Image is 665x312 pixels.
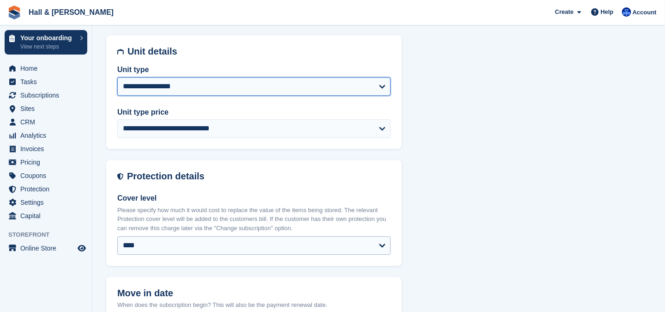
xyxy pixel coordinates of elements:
p: Please specify how much it would cost to replace the value of the items being stored. The relevan... [117,206,391,233]
span: Pricing [20,156,76,169]
span: Tasks [20,75,76,88]
a: menu [5,142,87,155]
span: Account [633,8,657,17]
span: Coupons [20,169,76,182]
a: menu [5,89,87,102]
a: menu [5,62,87,75]
span: Subscriptions [20,89,76,102]
a: menu [5,169,87,182]
span: Protection [20,183,76,196]
span: Storefront [8,230,92,239]
a: menu [5,129,87,142]
span: Invoices [20,142,76,155]
span: Online Store [20,242,76,255]
p: Your onboarding [20,35,75,41]
a: menu [5,156,87,169]
span: Capital [20,209,76,222]
h2: Move in date [117,288,391,299]
span: Create [555,7,574,17]
img: stora-icon-8386f47178a22dfd0bd8f6a31ec36ba5ce8667c1dd55bd0f319d3a0aa187defe.svg [7,6,21,19]
span: Analytics [20,129,76,142]
a: Your onboarding View next steps [5,30,87,55]
h2: Protection details [127,171,391,182]
a: menu [5,183,87,196]
img: insurance-details-icon-731ffda60807649b61249b889ba3c5e2b5c27d34e2e1fb37a309f0fde93ff34a.svg [117,171,123,182]
a: menu [5,196,87,209]
a: menu [5,102,87,115]
a: menu [5,242,87,255]
a: menu [5,75,87,88]
a: Hall & [PERSON_NAME] [25,5,117,20]
label: Cover level [117,193,391,204]
span: Help [601,7,614,17]
img: Claire Banham [622,7,631,17]
span: Sites [20,102,76,115]
a: menu [5,209,87,222]
p: When does the subscription begin? This will also be the payment renewal date. [117,300,391,310]
span: Home [20,62,76,75]
span: CRM [20,116,76,128]
label: Unit type price [117,107,391,118]
img: unit-details-icon-595b0c5c156355b767ba7b61e002efae458ec76ed5ec05730b8e856ff9ea34a9.svg [117,46,124,57]
span: Settings [20,196,76,209]
h2: Unit details [127,46,391,57]
p: View next steps [20,43,75,51]
label: Unit type [117,64,391,75]
a: menu [5,116,87,128]
a: Preview store [76,243,87,254]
